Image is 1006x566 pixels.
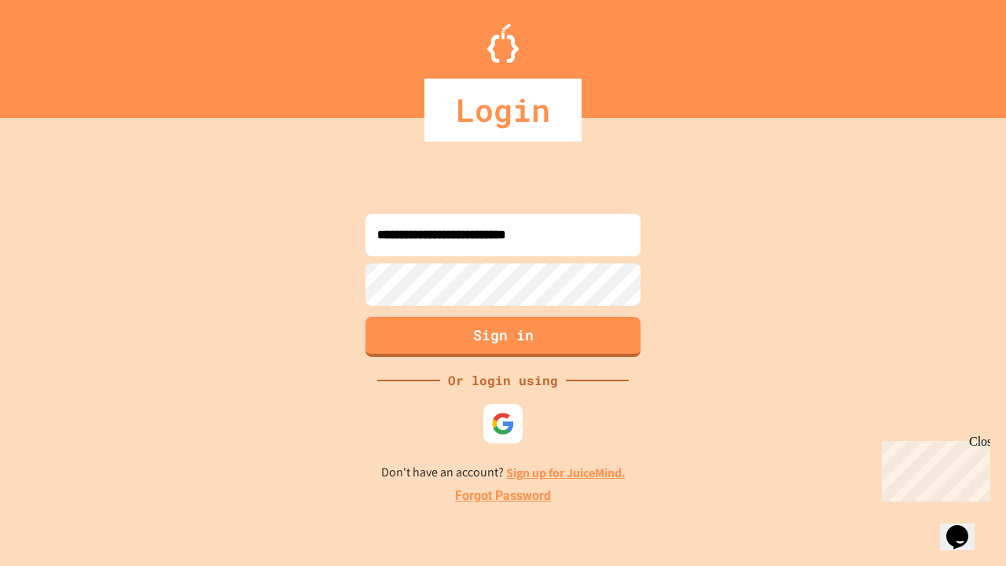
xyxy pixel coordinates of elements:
[440,371,566,390] div: Or login using
[365,317,641,357] button: Sign in
[491,412,515,436] img: google-icon.svg
[940,503,990,550] iframe: chat widget
[487,24,519,63] img: Logo.svg
[424,79,582,141] div: Login
[506,465,626,481] a: Sign up for JuiceMind.
[876,435,990,502] iframe: chat widget
[381,463,626,483] p: Don't have an account?
[455,487,551,505] a: Forgot Password
[6,6,108,100] div: Chat with us now!Close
